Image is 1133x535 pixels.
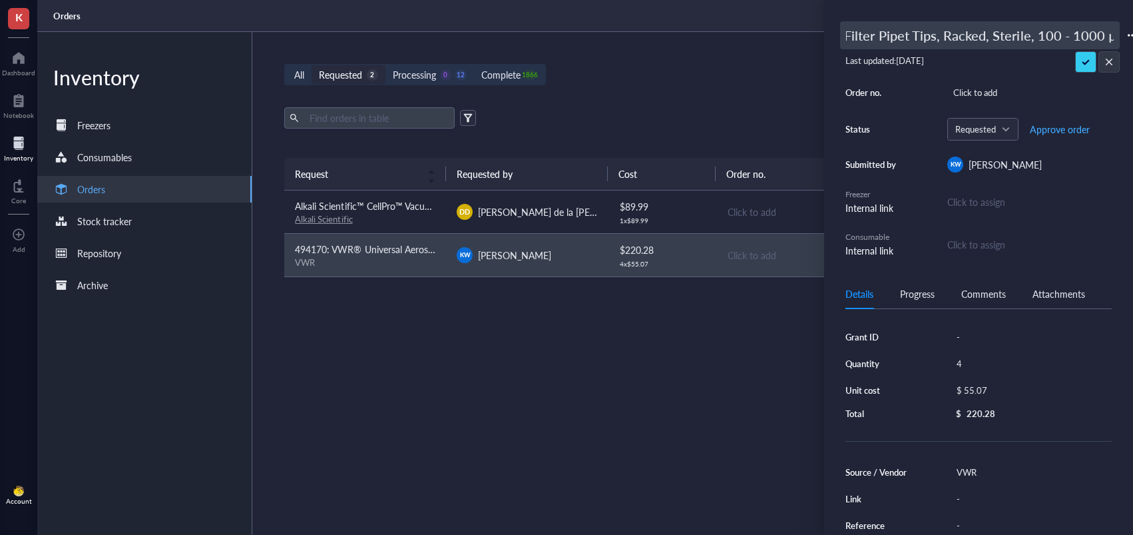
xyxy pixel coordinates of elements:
span: Approve order [1030,124,1090,135]
div: 4 x $ 55.07 [620,260,705,268]
div: Total [845,408,913,420]
th: Order no. [716,158,877,190]
span: [PERSON_NAME] [478,249,551,262]
div: Core [11,197,26,205]
div: Internal link [845,201,899,215]
th: Requested by [446,158,608,190]
span: Alkali Scientific™ CellPro™ Vacuum Filtration Flasks [295,199,505,213]
div: 220.28 [967,408,995,420]
span: Requested [955,123,1008,135]
a: Notebook [3,90,34,119]
div: Consumables [77,150,132,165]
div: Link [845,493,913,505]
div: $ 220.28 [620,243,705,257]
a: Orders [37,176,252,203]
div: Stock tracker [77,214,132,229]
div: $ [956,408,961,420]
th: Request [284,158,446,190]
div: Source / Vendor [845,466,913,478]
td: Click to add [716,233,877,276]
div: 0 [440,69,451,81]
div: Click to assign [947,237,1112,252]
div: - [951,516,1112,535]
div: Comments [961,286,1006,301]
div: Order no. [845,87,899,99]
a: Repository [37,240,252,267]
div: Consumable [845,231,899,243]
span: [PERSON_NAME] de la [PERSON_NAME] [478,205,649,219]
input: Find orders in table [304,108,449,128]
span: Request [295,167,419,181]
div: Account [6,497,32,505]
button: Approve order [1029,119,1090,140]
a: Dashboard [2,47,35,77]
div: VWR [295,257,435,268]
div: Click to assign [947,195,1112,209]
div: All [294,67,304,82]
div: Add [13,245,25,253]
a: Archive [37,272,252,298]
div: Archive [77,278,108,292]
div: 4 [951,354,1112,373]
div: Submitted by [845,159,899,171]
div: Freezer [845,189,899,201]
div: Quantity [845,358,913,370]
th: Cost [608,158,716,190]
div: Last updated: [DATE] [845,55,1112,67]
div: Dashboard [2,69,35,77]
img: da48f3c6-a43e-4a2d-aade-5eac0d93827f.jpeg [13,486,24,496]
span: KW [459,251,470,260]
div: Click to add [728,248,867,263]
div: Grant ID [845,331,913,343]
div: 2 [367,69,378,81]
div: VWR [951,463,1112,482]
div: Freezers [77,118,111,133]
div: Inventory [4,154,33,162]
div: Inventory [37,64,252,91]
div: $ 55.07 [951,381,1106,400]
div: Click to add [947,83,1112,102]
span: KW [950,160,961,169]
div: 1866 [525,69,536,81]
a: Inventory [4,133,33,162]
div: Attachments [1032,286,1085,301]
span: 494170: VWR® Universal Aerosol Filter Pipet Tips, Racked, Sterile, 100 - 1000 µl [295,243,627,256]
div: Notebook [3,111,34,119]
div: Unit cost [845,384,913,396]
div: Status [845,123,899,135]
div: $ 89.99 [620,199,705,214]
span: [PERSON_NAME] [969,158,1042,171]
a: Stock tracker [37,208,252,235]
a: Core [11,175,26,205]
div: - [951,490,1112,508]
a: Freezers [37,112,252,139]
td: Click to add [716,191,877,234]
div: segmented control [284,64,545,85]
span: K [15,9,23,25]
div: Complete [481,67,521,82]
a: Alkali Scientific [295,213,352,225]
span: DD [459,207,470,217]
div: - [951,328,1112,346]
a: Orders [53,10,83,22]
div: Orders [77,182,105,197]
a: Consumables [37,144,252,171]
div: Click to add [728,205,867,219]
div: 1 x $ 89.99 [620,217,705,225]
div: Reference [845,520,913,532]
div: Requested [319,67,362,82]
div: Details [845,286,873,301]
div: Internal link [845,243,899,258]
div: Processing [393,67,436,82]
div: Progress [900,286,935,301]
div: Repository [77,246,121,261]
div: 12 [455,69,467,81]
